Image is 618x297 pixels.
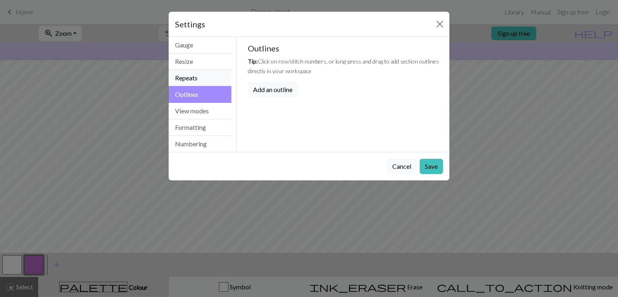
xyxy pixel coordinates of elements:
[169,70,231,86] button: Repeats
[169,136,231,152] button: Numbering
[248,58,258,65] em: Tip:
[169,37,231,53] button: Gauge
[175,18,205,30] h5: Settings
[248,82,298,97] button: Add an outline
[420,159,443,174] button: Save
[433,18,446,31] button: Close
[387,159,416,174] button: Cancel
[169,119,231,136] button: Formatting
[169,86,231,103] button: Outlines
[248,58,439,74] small: Click on row/stitch numbers, or long-press and drag to add section outlines directly in your work...
[169,53,231,70] button: Resize
[169,103,231,119] button: View modes
[248,43,443,53] h5: Outlines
